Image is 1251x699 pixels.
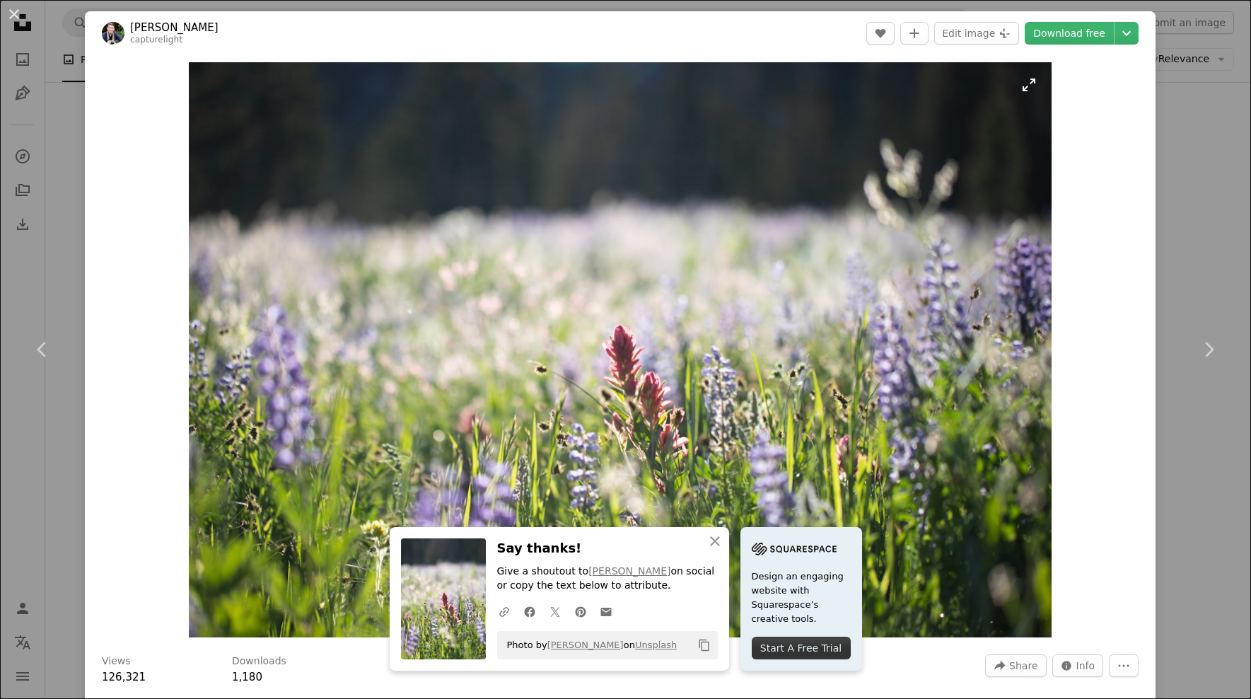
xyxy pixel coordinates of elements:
button: Add to Collection [900,22,929,45]
h3: Downloads [232,654,286,669]
a: Share on Facebook [517,597,542,625]
a: Next [1166,282,1251,417]
a: [PERSON_NAME] [588,565,670,577]
button: Stats about this image [1052,654,1104,677]
a: [PERSON_NAME] [547,640,624,650]
h3: Views [102,654,131,669]
span: Design an engaging website with Squarespace’s creative tools. [752,570,851,626]
img: file-1705255347840-230a6ab5bca9image [752,538,837,560]
p: Give a shoutout to on social or copy the text below to attribute. [497,565,718,593]
button: Like [866,22,895,45]
a: Share on Pinterest [568,597,593,625]
span: 1,180 [232,671,262,683]
div: Start A Free Trial [752,637,851,659]
a: [PERSON_NAME] [130,21,219,35]
a: Share over email [593,597,619,625]
button: Zoom in on this image [189,62,1051,637]
a: Share on Twitter [542,597,568,625]
span: 126,321 [102,671,146,683]
a: Design an engaging website with Squarespace’s creative tools.Start A Free Trial [740,527,862,671]
button: More Actions [1109,654,1139,677]
img: white and red flower field during daytime [189,62,1051,637]
button: Share this image [985,654,1046,677]
a: Unsplash [635,640,677,650]
a: capturelight [130,35,182,45]
button: Copy to clipboard [692,633,716,657]
button: Edit image [934,22,1019,45]
h3: Say thanks! [497,538,718,559]
a: Download free [1025,22,1114,45]
span: Share [1009,655,1037,676]
span: Photo by on [500,634,677,657]
img: Go to John Thomas's profile [102,22,124,45]
span: Info [1076,655,1095,676]
button: Choose download size [1115,22,1139,45]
